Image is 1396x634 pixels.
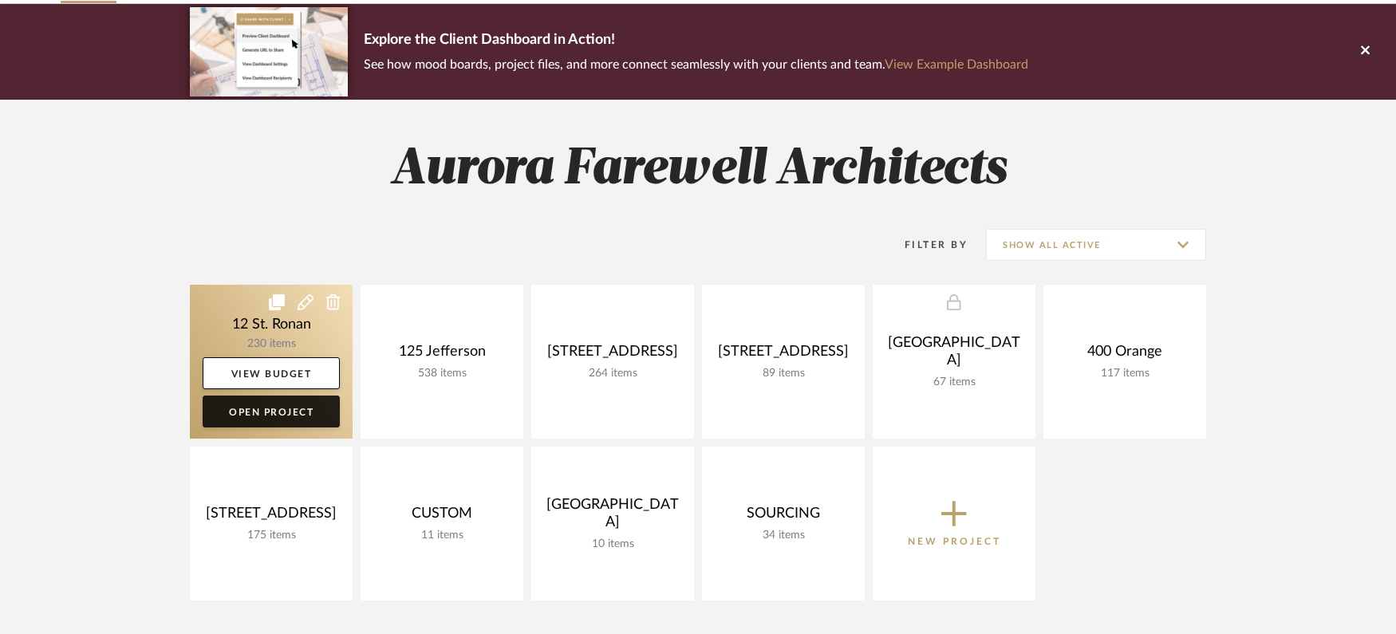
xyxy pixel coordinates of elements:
[203,529,340,542] div: 175 items
[364,53,1028,76] p: See how mood boards, project files, and more connect seamlessly with your clients and team.
[373,343,511,367] div: 125 Jefferson
[544,538,681,551] div: 10 items
[373,505,511,529] div: CUSTOM
[885,376,1023,389] div: 67 items
[203,505,340,529] div: [STREET_ADDRESS]
[885,58,1028,71] a: View Example Dashboard
[544,496,681,538] div: [GEOGRAPHIC_DATA]
[1056,367,1193,380] div: 117 items
[203,396,340,427] a: Open Project
[885,334,1023,376] div: [GEOGRAPHIC_DATA]
[715,505,852,529] div: SOURCING
[1056,343,1193,367] div: 400 Orange
[908,534,1001,549] p: New Project
[715,367,852,380] div: 89 items
[373,529,511,542] div: 11 items
[544,367,681,380] div: 264 items
[715,529,852,542] div: 34 items
[364,28,1028,53] p: Explore the Client Dashboard in Action!
[884,237,968,253] div: Filter By
[373,367,511,380] div: 538 items
[124,140,1272,199] h2: Aurora Farewell Architects
[873,447,1035,601] button: New Project
[203,357,340,389] a: View Budget
[715,343,852,367] div: [STREET_ADDRESS]
[190,7,348,96] img: d5d033c5-7b12-40c2-a960-1ecee1989c38.png
[544,343,681,367] div: [STREET_ADDRESS]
